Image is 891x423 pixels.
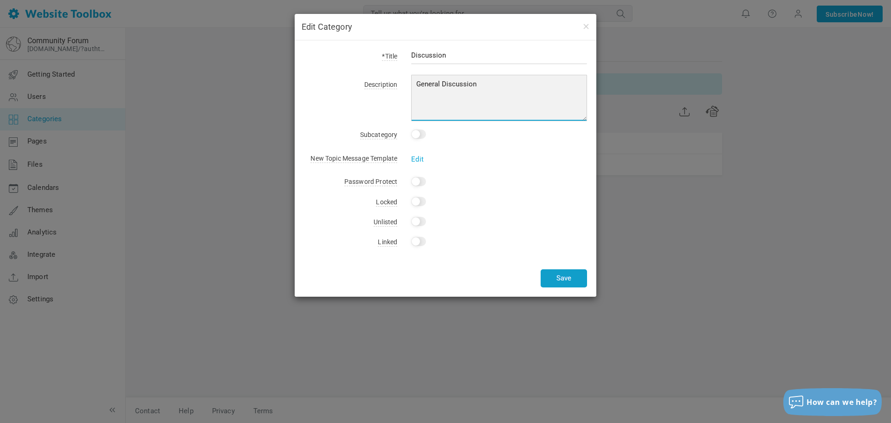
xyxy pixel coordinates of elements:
span: Linked [378,238,397,247]
span: Subcategory [360,131,398,139]
span: *Title [382,52,397,61]
textarea: Community News & Announcements [411,75,587,121]
h4: Edit Category [302,21,589,33]
span: New Topic Message Template [310,155,397,163]
span: Unlisted [374,218,397,227]
button: Save [541,269,587,287]
button: How can we help? [783,388,882,416]
span: Locked [376,198,397,207]
a: Edit [411,155,424,163]
span: How can we help? [807,397,877,407]
span: Password Protect [344,178,397,186]
span: Description [364,81,398,89]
